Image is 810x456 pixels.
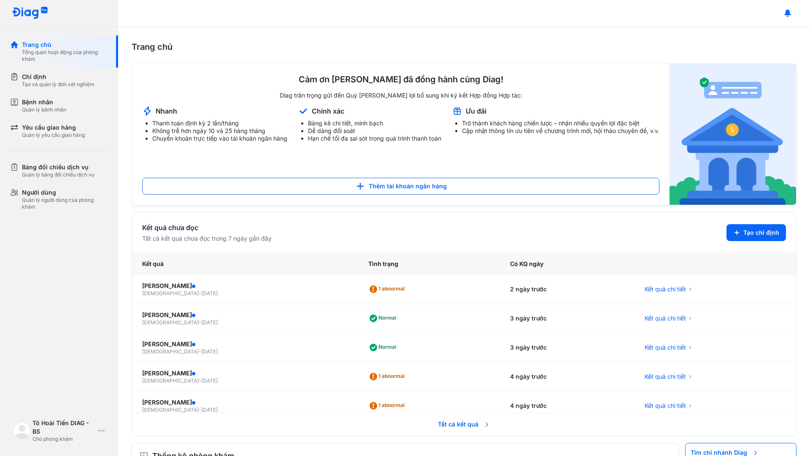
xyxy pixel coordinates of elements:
[645,285,686,293] span: Kết quả chi tiết
[645,314,686,323] span: Kết quả chi tiết
[368,312,400,325] div: Normal
[308,135,441,142] li: Hạn chế tối đa sai sót trong quá trình thanh toán
[308,119,441,127] li: Bảng kê chi tiết, minh bạch
[452,106,462,116] img: account-announcement
[152,119,287,127] li: Thanh toán định kỳ 2 lần/tháng
[132,41,796,53] div: Trang chủ
[199,377,201,384] span: -
[142,178,659,195] button: Thêm tài khoản ngân hàng
[22,98,66,106] div: Bệnh nhân
[199,319,201,326] span: -
[142,290,199,296] span: [DEMOGRAPHIC_DATA]
[152,127,287,135] li: Không trễ hơn ngày 10 và 25 hàng tháng
[201,348,218,355] span: [DATE]
[142,92,659,99] div: Diag trân trọng gửi đến Quý [PERSON_NAME] lợi bổ sung khi ký kết Hợp đồng Hợp tác:
[142,340,348,348] div: [PERSON_NAME]
[142,106,152,116] img: account-announcement
[201,377,218,384] span: [DATE]
[500,333,634,362] div: 3 ngày trước
[22,171,94,178] div: Quản lý bảng đối chiếu dịch vụ
[368,370,408,383] div: 1 abnormal
[645,372,686,381] span: Kết quả chi tiết
[152,135,287,142] li: Chuyển khoản trực tiếp vào tài khoản ngân hàng
[201,290,218,296] span: [DATE]
[22,73,94,81] div: Chỉ định
[201,319,218,326] span: [DATE]
[142,223,272,233] div: Kết quả chưa đọc
[500,362,634,391] div: 4 ngày trước
[142,348,199,355] span: [DEMOGRAPHIC_DATA]
[308,127,441,135] li: Dễ dàng đối soát
[726,224,786,241] button: Tạo chỉ định
[156,106,177,116] div: Nhanh
[142,369,348,377] div: [PERSON_NAME]
[22,81,94,88] div: Tạo và quản lý đơn xét nghiệm
[462,119,659,127] li: Trở thành khách hàng chiến lược – nhận nhiều quyền lợi đặc biệt
[645,343,686,352] span: Kết quả chi tiết
[13,422,30,439] img: logo
[22,106,66,113] div: Quản lý bệnh nhân
[142,377,199,384] span: [DEMOGRAPHIC_DATA]
[142,74,659,85] div: Cảm ơn [PERSON_NAME] đã đồng hành cùng Diag!
[201,407,218,413] span: [DATE]
[32,419,95,436] div: Tô Hoài Tiến DIAG - BS
[500,275,634,304] div: 2 ngày trước
[199,348,201,355] span: -
[142,234,272,243] div: Tất cả kết quả chưa đọc trong 7 ngày gần đây
[12,7,48,20] img: logo
[142,319,199,326] span: [DEMOGRAPHIC_DATA]
[368,399,408,413] div: 1 abnormal
[22,123,85,132] div: Yêu cầu giao hàng
[22,41,108,49] div: Trang chủ
[462,127,659,135] li: Cập nhật thông tin ưu tiên về chương trình mới, hội thảo chuyên đề, v.v.
[645,402,686,410] span: Kết quả chi tiết
[368,341,400,354] div: Normal
[743,228,779,237] span: Tạo chỉ định
[132,253,358,275] div: Kết quả
[22,132,85,138] div: Quản lý yêu cầu giao hàng
[500,304,634,333] div: 3 ngày trước
[199,290,201,296] span: -
[466,106,486,116] div: Ưu đãi
[22,49,108,62] div: Tổng quan hoạt động của phòng khám
[368,282,408,296] div: 1 abnormal
[199,407,201,413] span: -
[22,163,94,171] div: Bảng đối chiếu dịch vụ
[433,415,495,434] span: Tất cả kết quả
[142,311,348,319] div: [PERSON_NAME]
[500,253,634,275] div: Có KQ ngày
[142,282,348,290] div: [PERSON_NAME]
[142,407,199,413] span: [DEMOGRAPHIC_DATA]
[670,64,796,205] img: account-announcement
[298,106,308,116] img: account-announcement
[142,398,348,407] div: [PERSON_NAME]
[22,197,108,210] div: Quản lý người dùng của phòng khám
[22,188,108,197] div: Người dùng
[32,436,95,442] div: Chủ phòng khám
[358,253,500,275] div: Tình trạng
[312,106,344,116] div: Chính xác
[500,391,634,421] div: 4 ngày trước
